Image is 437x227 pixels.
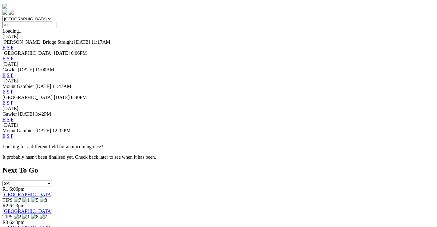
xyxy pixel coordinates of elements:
[2,209,53,214] a: [GEOGRAPHIC_DATA]
[2,100,6,106] a: E
[54,95,70,100] span: [DATE]
[22,214,30,220] img: 1
[2,73,6,78] a: E
[14,214,21,220] img: 2
[7,117,10,122] a: S
[2,62,435,67] div: [DATE]
[11,133,14,139] a: F
[54,50,70,56] span: [DATE]
[7,56,10,61] a: S
[2,166,435,174] h2: Next To Go
[2,128,34,133] span: Mount Gambier
[11,89,14,94] a: F
[2,78,435,84] div: [DATE]
[52,84,71,89] span: 11:47AM
[14,197,21,203] img: 7
[2,10,7,15] img: facebook.svg
[2,144,435,149] p: Looking for a different field for an upcoming race?
[91,39,110,45] span: 11:17AM
[40,214,47,220] img: 7
[18,111,34,117] span: [DATE]
[10,203,25,208] span: 6:23pm
[2,111,17,117] span: Gawler
[2,45,6,50] a: E
[11,56,14,61] a: F
[2,186,8,192] span: R1
[2,117,6,122] a: E
[35,128,51,133] span: [DATE]
[2,39,73,45] span: [PERSON_NAME] Bridge Straight
[2,28,22,34] span: Loading...
[2,67,17,72] span: Gawler
[2,84,34,89] span: Mount Gambier
[52,128,71,133] span: 12:02PM
[2,154,156,160] partial: It probably hasn't been finalised yet. Check back later to see when it has been.
[71,50,87,56] span: 6:06PM
[2,22,57,28] input: Select date
[31,197,38,203] img: 5
[2,122,435,128] div: [DATE]
[2,192,53,197] a: [GEOGRAPHIC_DATA]
[35,84,51,89] span: [DATE]
[2,203,8,208] span: R2
[7,45,10,50] a: S
[11,117,14,122] a: F
[2,56,6,61] a: E
[2,197,13,203] span: TIPS
[2,214,13,219] span: TIPS
[2,133,6,139] a: E
[31,214,38,220] img: 8
[35,111,51,117] span: 3:42PM
[71,95,87,100] span: 6:40PM
[22,197,30,203] img: 1
[11,73,14,78] a: F
[2,95,53,100] span: [GEOGRAPHIC_DATA]
[2,106,435,111] div: [DATE]
[2,89,6,94] a: E
[2,4,7,9] img: logo-grsa-white.png
[11,45,14,50] a: F
[18,67,34,72] span: [DATE]
[9,10,14,15] img: twitter.svg
[2,34,435,39] div: [DATE]
[11,100,14,106] a: F
[2,50,53,56] span: [GEOGRAPHIC_DATA]
[10,220,25,225] span: 6:43pm
[40,197,47,203] img: 8
[2,220,8,225] span: R3
[35,67,54,72] span: 11:00AM
[7,73,10,78] a: S
[10,186,25,192] span: 6:06pm
[7,89,10,94] a: S
[7,133,10,139] a: S
[7,100,10,106] a: S
[74,39,90,45] span: [DATE]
